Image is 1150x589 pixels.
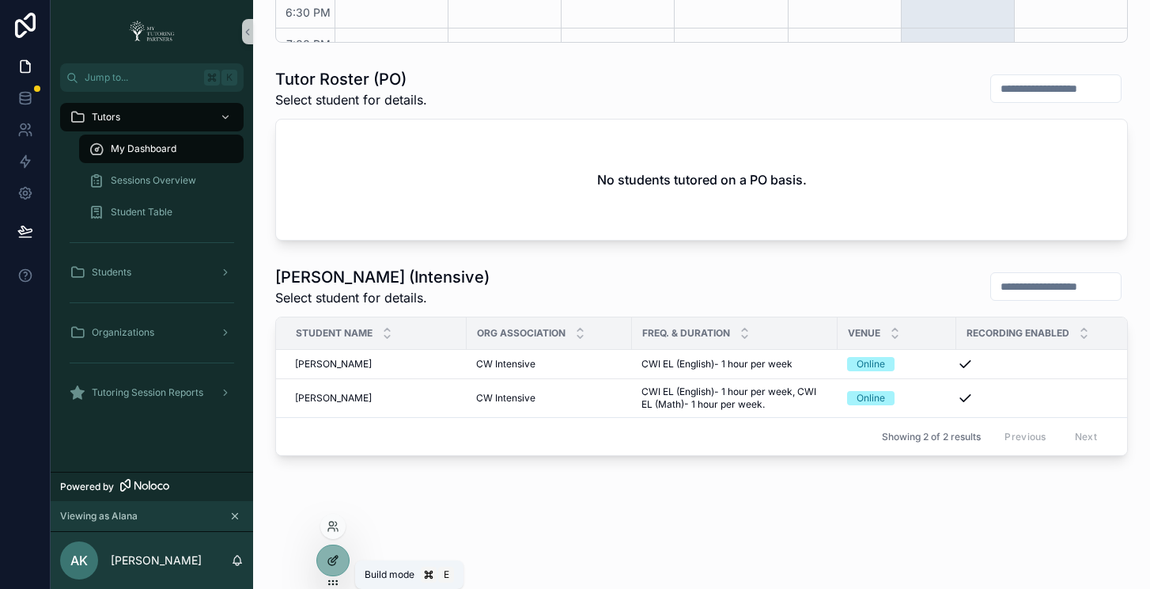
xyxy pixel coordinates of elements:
p: [PERSON_NAME] [111,553,202,568]
a: Tutoring Session Reports [60,378,244,407]
a: Online [847,357,947,371]
span: My Dashboard [111,142,176,155]
a: CW Intensive [476,392,622,405]
span: Recording Enabled [967,327,1069,340]
h2: No students tutored on a PO basis. [597,170,807,189]
a: Organizations [60,318,244,347]
span: Students [92,266,131,279]
a: Student Table [79,198,244,226]
a: CWI EL (English)- 1 hour per week [641,358,828,370]
span: Freq. & Duration [642,327,730,340]
a: Sessions Overview [79,166,244,195]
span: Select student for details. [275,90,427,109]
span: 7:00 PM [282,37,335,51]
a: My Dashboard [79,135,244,163]
span: Jump to... [85,71,198,84]
a: CWI EL (English)- 1 hour per week, CWI EL (Math)- 1 hour per week. [641,386,828,411]
span: Tutors [92,111,120,123]
a: CW Intensive [476,358,622,370]
span: E [440,568,452,581]
h1: [PERSON_NAME] (Intensive) [275,266,490,288]
a: Online [847,391,947,405]
span: K [223,71,236,84]
span: CWI EL (English)- 1 hour per week [641,358,793,370]
span: Org Association [477,327,566,340]
img: App logo [124,19,180,44]
span: [PERSON_NAME] [295,358,372,370]
span: AK [70,551,88,570]
a: Students [60,258,244,287]
div: Online [857,357,885,371]
span: Student Table [111,206,172,218]
span: 6:30 PM [282,6,335,19]
span: Sessions Overview [111,174,196,187]
div: Online [857,391,885,405]
span: Organizations [92,326,154,339]
a: Powered by [51,472,253,501]
span: Build mode [365,568,414,581]
span: Student Name [296,327,373,340]
h1: Tutor Roster (PO) [275,68,427,90]
button: Jump to...K [60,63,244,92]
span: [PERSON_NAME] [295,392,372,405]
span: Venue [848,327,880,340]
span: CW Intensive [476,392,535,405]
span: Viewing as Alana [60,510,138,522]
a: [PERSON_NAME] [295,358,457,370]
span: Showing 2 of 2 results [882,431,981,443]
span: Select student for details. [275,288,490,307]
a: Tutors [60,103,244,131]
span: Tutoring Session Reports [92,386,203,399]
span: CW Intensive [476,358,535,370]
span: Powered by [60,481,114,493]
div: scrollable content [51,92,253,427]
a: [PERSON_NAME] [295,392,457,405]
